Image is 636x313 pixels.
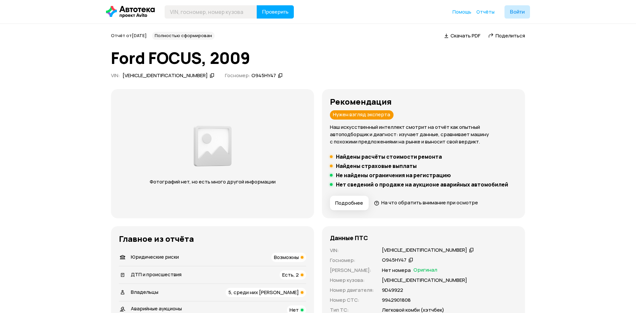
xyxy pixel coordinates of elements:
[131,253,179,260] span: Юридические риски
[262,9,289,15] span: Проверить
[330,277,374,284] p: Номер кузова :
[165,5,257,19] input: VIN, госномер, номер кузова
[274,254,299,261] span: Возможны
[330,287,374,294] p: Номер двигателя :
[152,32,215,40] div: Полностью сформирован
[382,296,411,304] p: 9942901808
[330,196,369,210] button: Подробнее
[336,153,442,160] h5: Найдены расчёты стоимости ремонта
[251,72,276,79] div: О945НУ47
[143,178,282,185] p: Фотографий нет, но есть много другой информации
[111,49,525,67] h1: Ford FOCUS, 2009
[382,247,467,254] div: [VEHICLE_IDENTIFICATION_NUMBER]
[382,277,467,284] p: [VEHICLE_IDENTIFICATION_NUMBER]
[381,199,478,206] span: На что обратить внимание при осмотре
[111,32,147,38] span: Отчёт от [DATE]
[452,9,471,15] a: Помощь
[330,267,374,274] p: [PERSON_NAME] :
[282,271,299,278] span: Есть, 2
[192,122,234,170] img: 2a3f492e8892fc00.png
[336,172,451,179] h5: Не найдены ограничения на регистрацию
[444,32,480,39] a: Скачать PDF
[330,296,374,304] p: Номер СТС :
[111,72,120,79] span: VIN :
[510,9,525,15] span: Войти
[504,5,530,19] button: Войти
[336,181,508,188] h5: Нет сведений о продаже на аукционе аварийных автомобилей
[330,97,517,106] h3: Рекомендация
[382,257,406,264] div: О945НУ47
[382,267,411,274] p: Нет номера
[131,288,158,295] span: Владельцы
[123,72,208,79] div: [VEHICLE_IDENTIFICATION_NUMBER]
[382,287,403,294] p: 9D49922
[330,257,374,264] p: Госномер :
[374,199,478,206] a: На что обратить внимание при осмотре
[335,200,363,206] span: Подробнее
[131,271,182,278] span: ДТП и происшествия
[330,247,374,254] p: VIN :
[413,267,437,274] span: Оригинал
[119,234,306,243] h3: Главное из отчёта
[257,5,294,19] button: Проверить
[450,32,480,39] span: Скачать PDF
[330,110,394,120] div: Нужен взгляд эксперта
[225,72,250,79] span: Госномер:
[330,234,368,241] h4: Данные ПТС
[336,163,417,169] h5: Найдены страховые выплаты
[496,32,525,39] span: Поделиться
[488,32,525,39] a: Поделиться
[131,305,182,312] span: Аварийные аукционы
[476,9,495,15] a: Отчёты
[228,289,299,296] span: 5, среди них [PERSON_NAME]
[330,124,517,145] p: Наш искусственный интеллект смотрит на отчёт как опытный автоподборщик и диагност: изучает данные...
